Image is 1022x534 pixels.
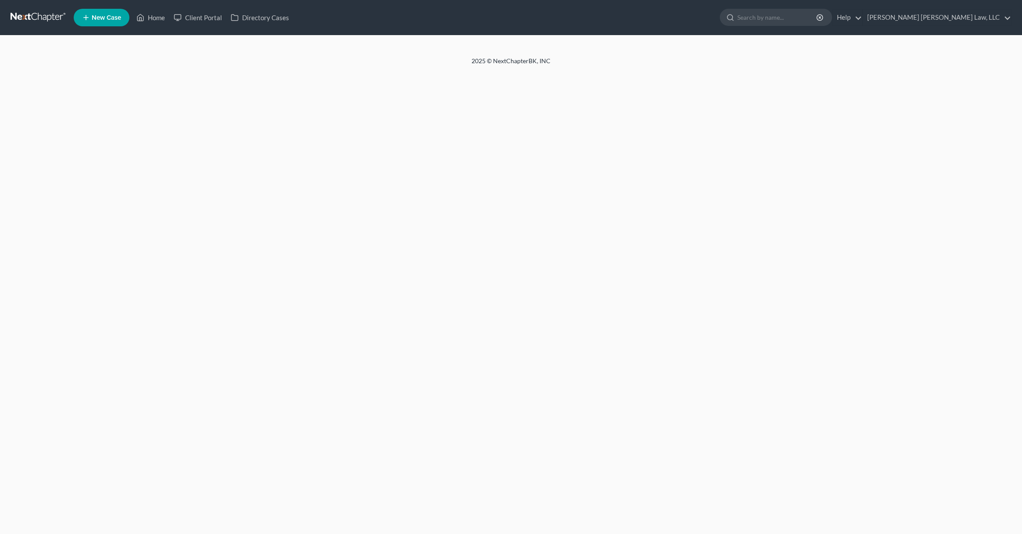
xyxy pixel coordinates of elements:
input: Search by name... [737,9,818,25]
a: Client Portal [169,10,226,25]
span: New Case [92,14,121,21]
div: 2025 © NextChapterBK, INC [261,57,761,72]
a: Directory Cases [226,10,293,25]
a: [PERSON_NAME] [PERSON_NAME] Law, LLC [863,10,1011,25]
a: Home [132,10,169,25]
a: Help [833,10,862,25]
